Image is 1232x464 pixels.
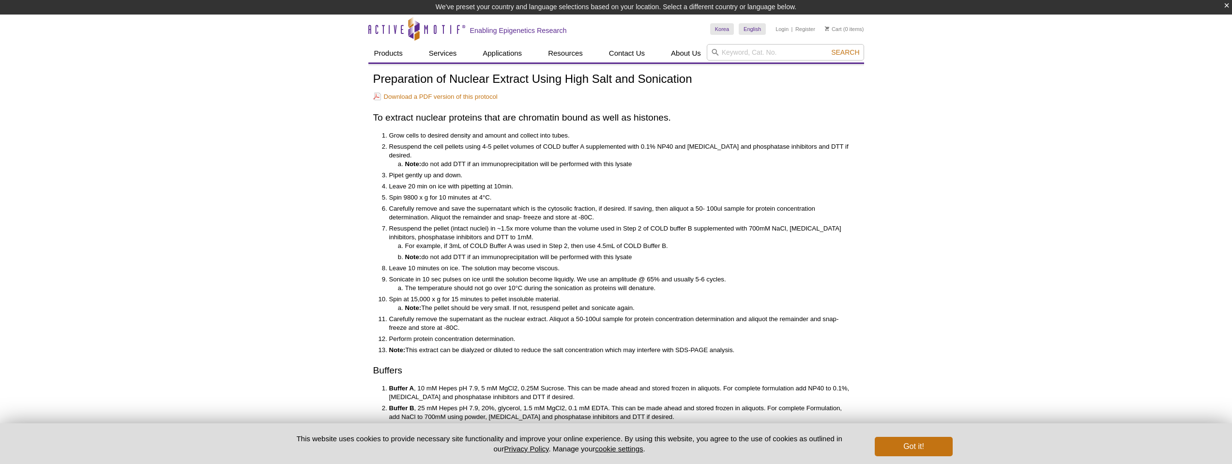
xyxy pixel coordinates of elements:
[389,404,850,421] li: , 25 mM Hepes pH 7.9, 20%, glycerol, 1.5 mM MgCl2, 0.1 mM EDTA. This can be made ahead and stored...
[389,384,850,402] li: , 10 mM Hepes pH 7.9, 5 mM MgCl2, 0.25M Sucrose. This can be made ahead and stored frozen in aliq...
[405,304,422,311] strong: Note:
[389,315,850,332] li: Carefully remove the supernatant as the nuclear extract. Aliquot a 50-100ul sample for protein co...
[389,171,850,180] li: Pipet gently up and down.
[504,445,548,453] a: Privacy Policy
[875,437,952,456] button: Got it!
[405,284,850,293] li: The temperature should not go over 10°C during the sonication as proteins will denature.
[389,193,850,202] li: Spin 9800 x g for 10 minutes at 4°C.
[389,385,414,392] strong: Buffer A
[710,23,734,35] a: Korea
[405,242,850,250] li: For example, if 3mL of COLD Buffer A was used in Step 2, then use 4.5mL of COLD Buffer B.
[665,44,707,62] a: About Us
[542,44,589,62] a: Resources
[389,346,406,354] strong: Note:
[373,73,859,87] h1: Preparation of Nuclear Extract Using High Salt and Sonication
[825,26,829,31] img: Your Cart
[795,26,815,32] a: Register
[603,44,651,62] a: Contact Us
[389,295,850,312] li: Spin at 15,000 x g for 15 minutes to pellet insoluble material.
[776,26,789,32] a: Login
[373,92,498,101] a: Download a PDF version of this protocol
[595,445,643,453] button: cookie settings
[825,23,864,35] li: (0 items)
[389,346,850,355] li: This extract can be dialyzed or diluted to reduce the salt concentration which may interfere with...
[405,304,850,312] li: The pellet should be very small. If not, resuspend pellet and sonicate again.
[389,404,414,412] strong: Buffer B
[739,23,766,35] a: English
[825,26,842,32] a: Cart
[405,253,850,262] li: do not add DTT if an immunoprecipitation will be performed with this lysate
[389,204,850,222] li: Carefully remove and save the supernatant which is the cytosolic fraction, if desired. If saving,...
[831,48,859,56] span: Search
[280,433,859,454] p: This website uses cookies to provide necessary site functionality and improve your online experie...
[389,182,850,191] li: Leave 20 min on ice with pipetting at 10min.
[707,44,864,61] input: Keyword, Cat. No.
[477,44,528,62] a: Applications
[368,44,409,62] a: Products
[405,160,422,168] strong: Note:
[470,26,567,35] h2: Enabling Epigenetics Research
[423,44,463,62] a: Services
[389,264,850,273] li: Leave 10 minutes on ice. The solution may become viscous.
[373,111,859,124] h2: To extract nuclear proteins that are chromatin bound as well as histones.
[389,224,850,262] li: Resuspend the pellet (intact nuclei) in ~1.5x more volume than the volume used in Step 2 of COLD ...
[405,160,850,169] li: do not add DTT if an immunoprecipitation will be performed with this lysate
[791,23,793,35] li: |
[389,335,850,343] li: Perform protein concentration determination.
[405,253,422,261] strong: Note:
[828,48,862,57] button: Search
[373,364,859,377] h2: Buffers
[389,131,850,140] li: Grow cells to desired density and amount and collect into tubes.
[389,275,850,293] li: Sonicate in 10 sec pulses on ice until the solution become liquidly. We use an amplitude @ 65% an...
[389,142,850,169] li: Resuspend the cell pellets using 4-5 pellet volumes of COLD buffer A supplemented with 0.1% NP40 ...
